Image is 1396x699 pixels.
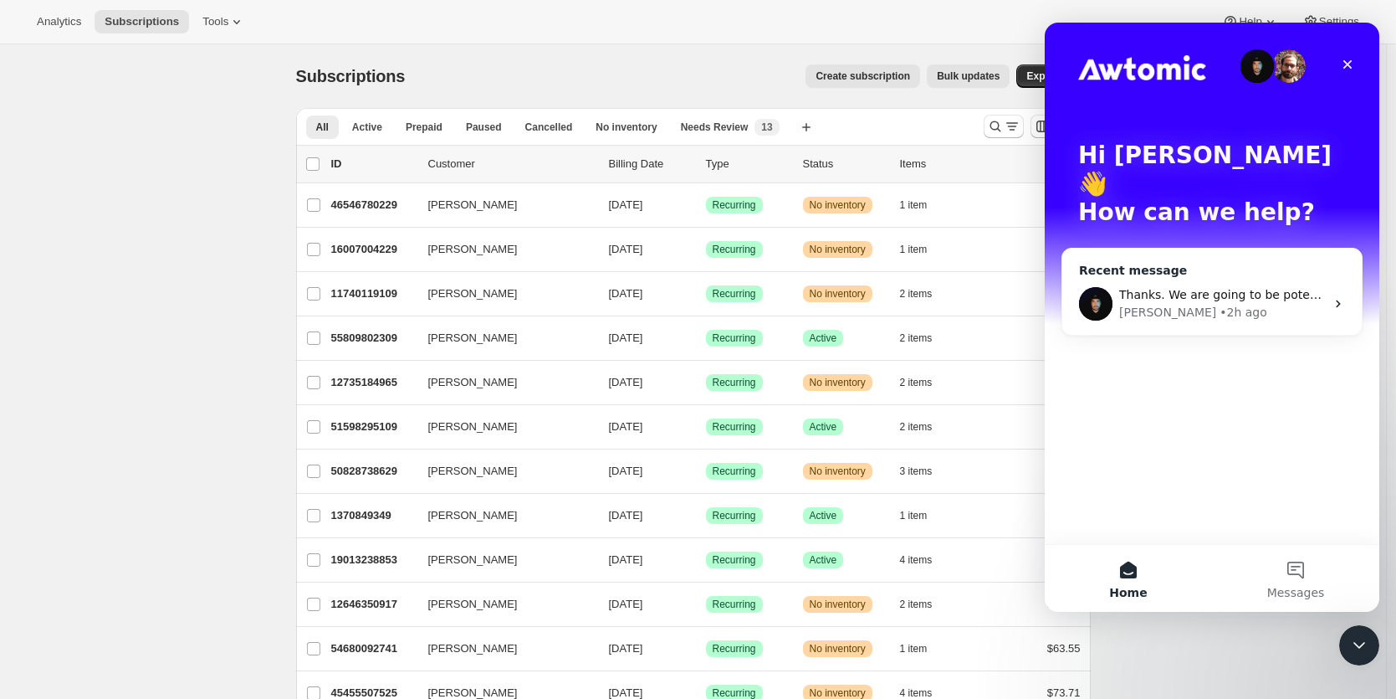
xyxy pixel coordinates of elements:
span: Messages [222,564,280,576]
p: 55809802309 [331,330,415,347]
span: $63.55 [1047,642,1081,655]
div: • 2h ago [175,281,222,299]
p: 54680092741 [331,640,415,657]
span: [PERSON_NAME] [428,596,518,613]
div: 19013238853[PERSON_NAME][DATE]SuccessRecurringSuccessActive4 items$39.53 [331,548,1081,572]
span: [DATE] [609,509,643,522]
span: [DATE] [609,287,643,300]
span: [PERSON_NAME] [428,330,518,347]
span: [PERSON_NAME] [428,374,518,391]
button: [PERSON_NAME] [418,458,586,485]
span: 13 [761,121,772,134]
div: 12646350917[PERSON_NAME][DATE]SuccessRecurringWarningNo inventory2 items$28.32 [331,593,1081,616]
div: Items [900,156,984,172]
button: Bulk updates [927,64,1010,88]
span: 4 items [900,553,933,567]
p: 50828738629 [331,463,415,480]
span: [DATE] [609,376,643,388]
span: [PERSON_NAME] [428,285,518,302]
span: Help [1239,15,1261,28]
span: [DATE] [609,686,643,699]
iframe: Intercom live chat [1339,625,1379,666]
span: No inventory [810,642,866,655]
span: 1 item [900,642,928,655]
button: [PERSON_NAME] [418,236,586,263]
div: 1370849349[PERSON_NAME][DATE]SuccessRecurringSuccessActive1 item$27.66 [331,504,1081,527]
button: 1 item [900,637,946,660]
span: 3 items [900,465,933,478]
span: 1 item [900,509,928,522]
span: Recurring [713,553,756,567]
button: 2 items [900,326,951,350]
span: No inventory [810,243,866,256]
div: 50828738629[PERSON_NAME][DATE]SuccessRecurringWarningNo inventory3 items$36.43 [331,460,1081,483]
button: 2 items [900,593,951,616]
div: [PERSON_NAME] [74,281,171,299]
button: Messages [167,522,335,589]
div: 46546780229[PERSON_NAME][DATE]SuccessRecurringWarningNo inventory1 item$15.17 [331,193,1081,217]
button: 2 items [900,371,951,394]
span: Recurring [713,198,756,212]
button: [PERSON_NAME] [418,635,586,662]
span: Prepaid [406,121,442,134]
button: 4 items [900,548,951,572]
div: 55809802309[PERSON_NAME][DATE]SuccessRecurringSuccessActive2 items$50.62 [331,326,1081,350]
div: Type [706,156,790,172]
span: Tools [202,15,228,28]
button: [PERSON_NAME] [418,280,586,307]
span: [DATE] [609,598,643,610]
div: 54680092741[PERSON_NAME][DATE]SuccessRecurringWarningNo inventory1 item$63.55 [331,637,1081,660]
div: 11740119109[PERSON_NAME][DATE]SuccessRecurringWarningNo inventory2 items$58.29 [331,282,1081,306]
span: [DATE] [609,420,643,433]
div: 12735184965[PERSON_NAME][DATE]SuccessRecurringWarningNo inventory2 items$39.98 [331,371,1081,394]
p: Status [803,156,887,172]
p: ID [331,156,415,172]
span: 2 items [900,287,933,301]
span: [DATE] [609,642,643,655]
span: [PERSON_NAME] [428,552,518,568]
button: 2 items [900,282,951,306]
span: [PERSON_NAME] [428,507,518,524]
button: [PERSON_NAME] [418,414,586,440]
span: No inventory [810,198,866,212]
span: Export [1026,69,1058,83]
span: [DATE] [609,243,643,255]
div: 16007004229[PERSON_NAME][DATE]SuccessRecurringWarningNo inventory1 item$16.66 [331,238,1081,261]
p: 12735184965 [331,374,415,391]
button: Customize table column order and visibility [1030,115,1054,138]
span: 2 items [900,598,933,611]
span: [PERSON_NAME] [428,419,518,435]
button: Analytics [27,10,91,33]
span: Home [64,564,102,576]
p: 1370849349 [331,507,415,524]
button: Export [1016,64,1068,88]
button: Help [1212,10,1288,33]
span: 1 item [900,243,928,256]
button: [PERSON_NAME] [418,547,586,573]
div: IDCustomerBilling DateTypeStatusItemsTotal [331,156,1081,172]
span: [PERSON_NAME] [428,463,518,480]
button: 2 items [900,415,951,439]
p: 16007004229 [331,241,415,258]
span: Active [810,553,837,567]
span: Recurring [713,598,756,611]
span: No inventory [810,376,866,389]
span: Needs Review [681,121,749,134]
button: [PERSON_NAME] [418,502,586,529]
button: Tools [192,10,255,33]
p: Customer [428,156,596,172]
span: Bulk updates [937,69,1000,83]
span: No inventory [810,287,866,301]
span: [DATE] [609,553,643,566]
p: 51598295109 [331,419,415,435]
span: Recurring [713,509,756,522]
span: Cancelled [525,121,573,134]
span: Recurring [713,243,756,256]
span: Recurring [713,376,756,389]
